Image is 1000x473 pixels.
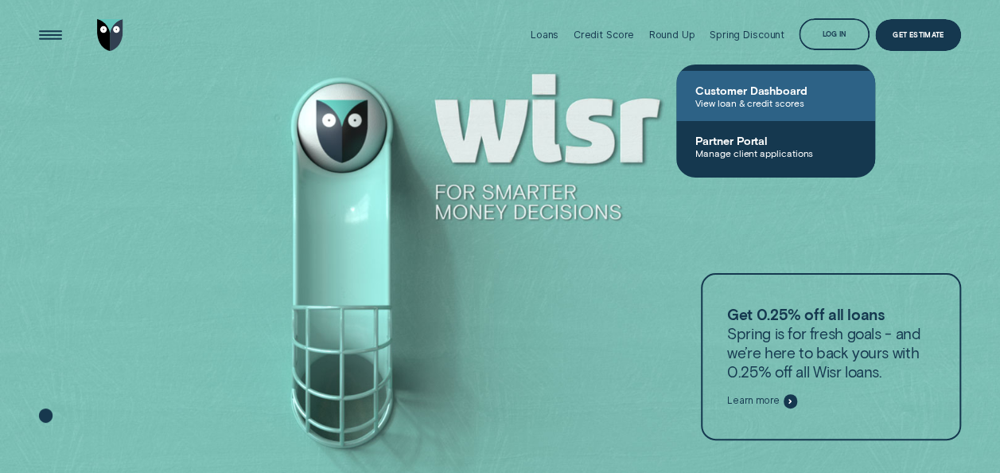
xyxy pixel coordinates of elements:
div: Round Up [648,29,695,41]
strong: Get 0.25% off all loans [727,305,884,323]
span: Partner Portal [695,134,856,147]
button: Open Menu [34,19,66,51]
img: Wisr [97,19,123,51]
a: Get Estimate [875,19,961,51]
button: Log in [799,18,869,50]
a: Partner PortalManage client applications [676,121,875,171]
span: Customer Dashboard [695,84,856,97]
div: Spring Discount [710,29,784,41]
span: Learn more [727,395,780,407]
a: Get 0.25% off all loansSpring is for fresh goals - and we’re here to back yours with 0.25% off al... [701,273,962,441]
div: Loans [531,29,558,41]
a: Customer DashboardView loan & credit scores [676,71,875,121]
span: View loan & credit scores [695,97,856,108]
p: Spring is for fresh goals - and we’re here to back yours with 0.25% off all Wisr loans. [727,305,935,381]
span: Manage client applications [695,147,856,158]
div: Credit Score [574,29,635,41]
